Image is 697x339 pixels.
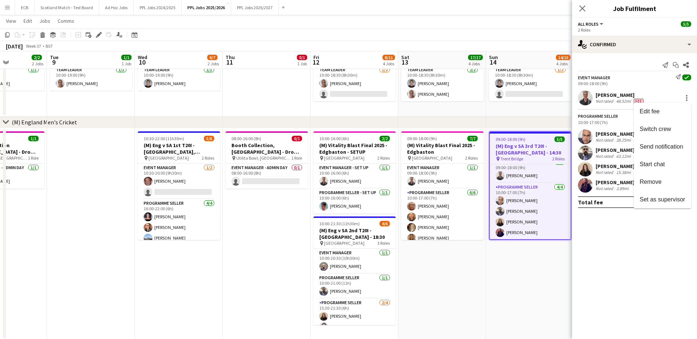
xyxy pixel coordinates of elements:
span: Switch crew [640,126,671,132]
span: Send notification [640,143,683,150]
button: Start chat [634,156,691,173]
span: Edit fee [640,108,660,114]
button: Switch crew [634,120,691,138]
button: Edit fee [634,103,691,120]
span: Remove [640,179,662,185]
button: Remove [634,173,691,191]
span: Start chat [640,161,665,167]
button: Set as supervisor [634,191,691,208]
span: Set as supervisor [640,196,685,203]
button: Send notification [634,138,691,156]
